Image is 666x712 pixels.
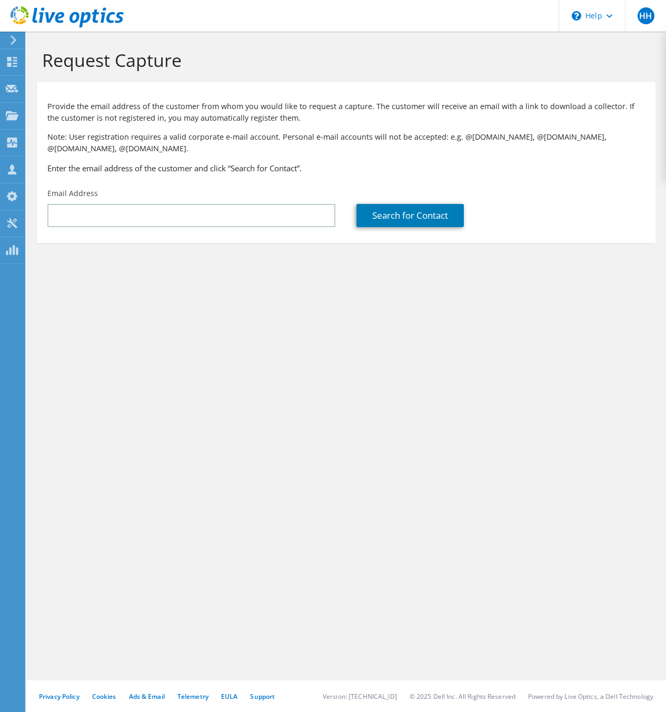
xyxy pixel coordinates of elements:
[47,188,98,199] label: Email Address
[410,692,515,701] li: © 2025 Dell Inc. All Rights Reserved
[572,11,581,21] svg: \n
[47,162,645,174] h3: Enter the email address of the customer and click “Search for Contact”.
[250,692,275,701] a: Support
[47,101,645,124] p: Provide the email address of the customer from whom you would like to request a capture. The cust...
[356,204,464,227] a: Search for Contact
[42,49,645,71] h1: Request Capture
[323,692,397,701] li: Version: [TECHNICAL_ID]
[39,692,79,701] a: Privacy Policy
[528,692,653,701] li: Powered by Live Optics, a Dell Technology
[129,692,165,701] a: Ads & Email
[221,692,237,701] a: EULA
[92,692,116,701] a: Cookies
[638,7,654,24] span: HH
[177,692,208,701] a: Telemetry
[47,131,645,154] p: Note: User registration requires a valid corporate e-mail account. Personal e-mail accounts will ...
